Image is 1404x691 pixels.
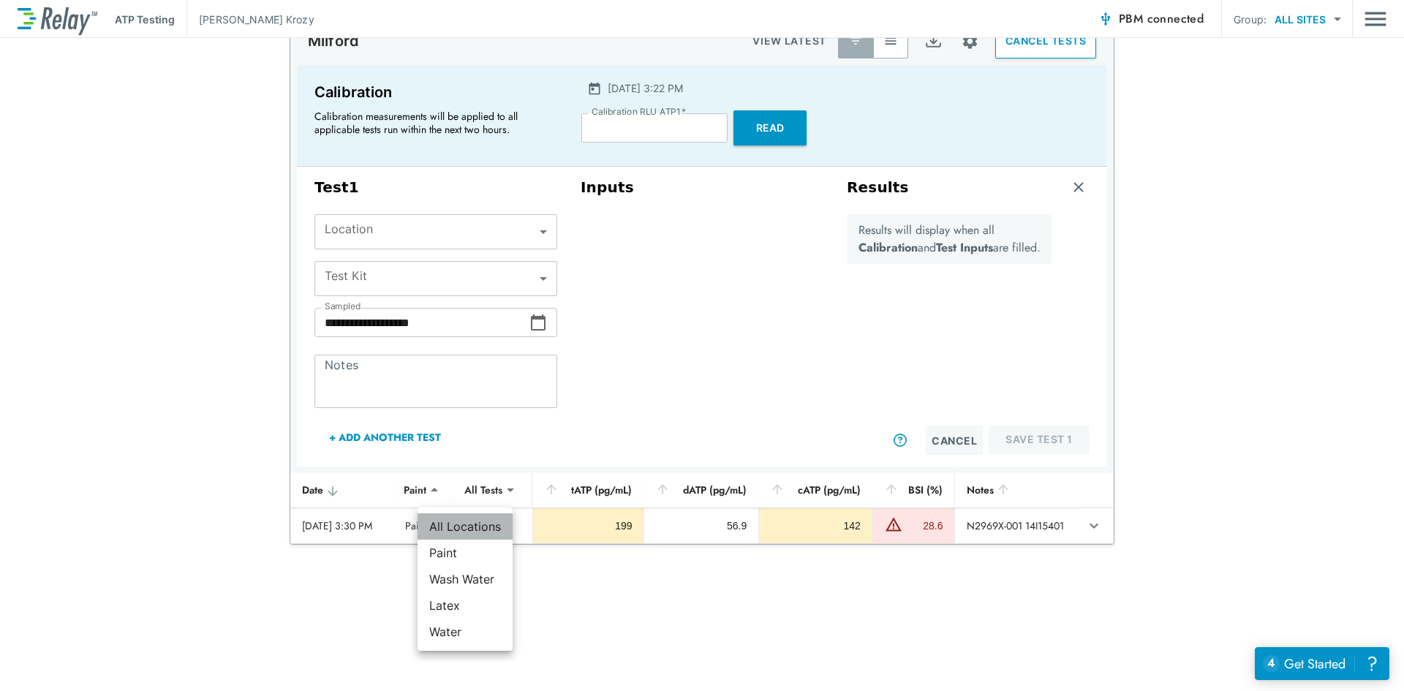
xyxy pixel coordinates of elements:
li: Latex [418,592,513,619]
li: Paint [418,540,513,566]
li: All Locations [418,513,513,540]
li: Wash Water [418,566,513,592]
li: Water [418,619,513,645]
iframe: Resource center [1255,647,1389,680]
